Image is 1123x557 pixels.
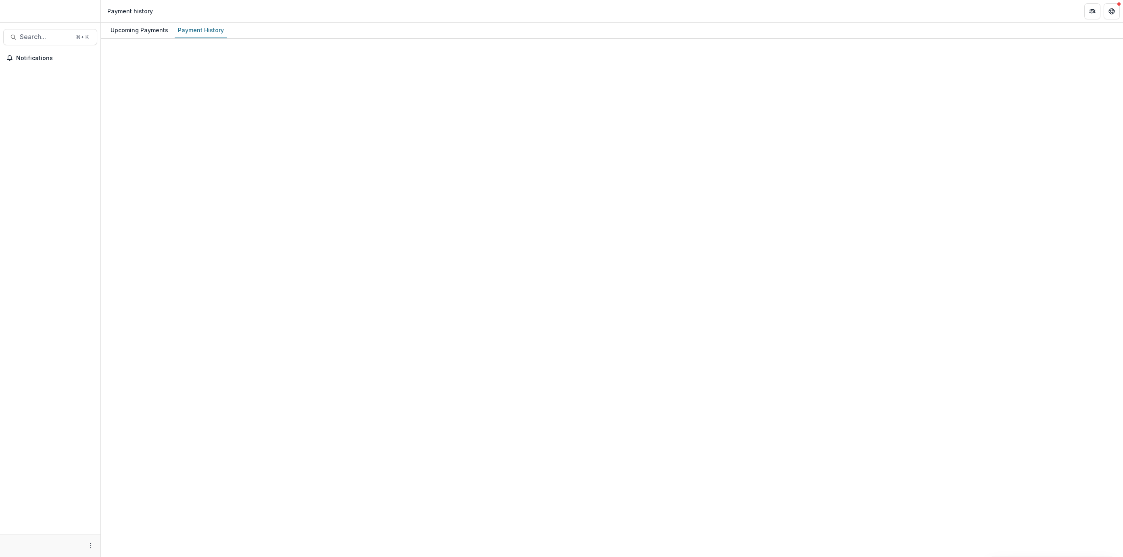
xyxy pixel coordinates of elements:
div: Payment History [175,24,227,36]
div: Upcoming Payments [107,24,171,36]
span: Search... [20,33,71,41]
button: Partners [1084,3,1100,19]
span: Notifications [16,55,94,62]
button: Notifications [3,52,97,65]
a: Payment History [175,23,227,38]
a: Upcoming Payments [107,23,171,38]
button: More [86,541,96,551]
button: Search... [3,29,97,45]
button: Get Help [1104,3,1120,19]
div: ⌘ + K [74,33,90,42]
nav: breadcrumb [104,5,156,17]
div: Payment history [107,7,153,15]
